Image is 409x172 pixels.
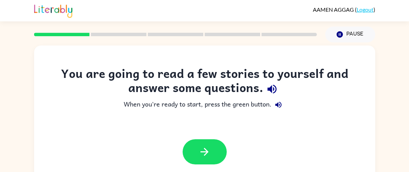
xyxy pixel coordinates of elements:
div: When you're ready to start, press the green button. [48,98,361,112]
div: ( ) [313,6,375,13]
span: AAMEN AGGAG [313,6,355,13]
a: Logout [357,6,374,13]
button: Pause [325,27,375,42]
img: Literably [34,3,72,18]
div: You are going to read a few stories to yourself and answer some questions. [48,66,361,98]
